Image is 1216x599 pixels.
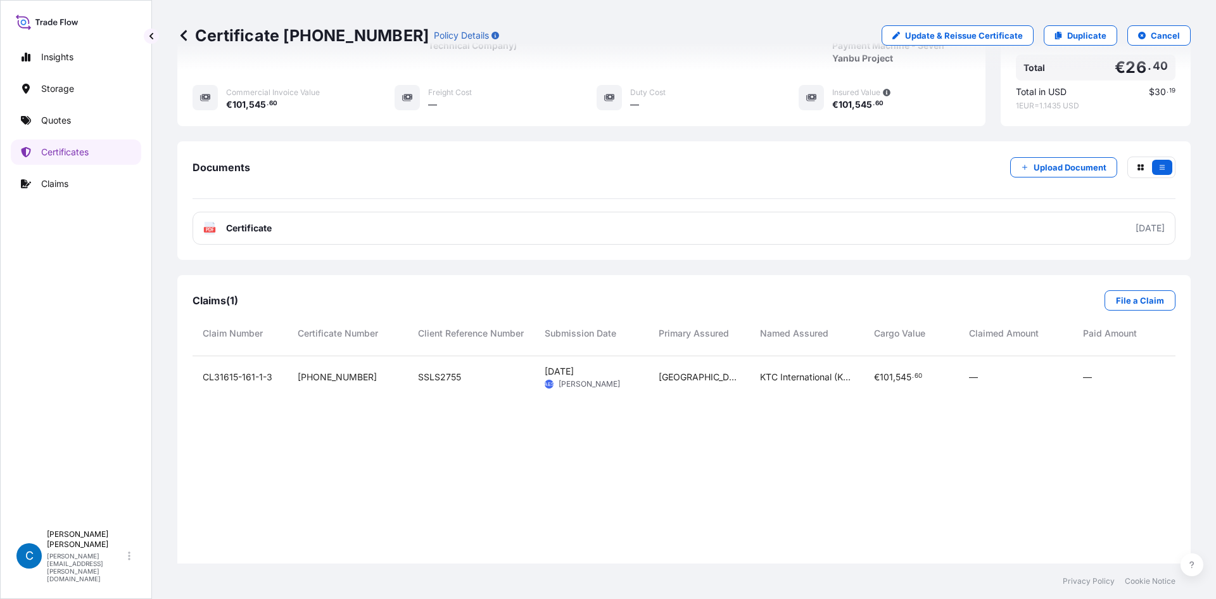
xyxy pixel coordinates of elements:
p: Certificates [41,146,89,158]
p: Storage [41,82,74,95]
span: Submission Date [545,327,616,340]
span: € [874,373,880,382]
span: [GEOGRAPHIC_DATA] [659,371,740,383]
text: PDF [206,228,214,232]
span: [DATE] [545,365,574,378]
span: 101 [232,100,246,109]
span: $ [1149,87,1155,96]
span: 1 EUR = 1.1435 USD [1016,101,1175,111]
a: Claims [11,171,141,196]
span: € [832,100,839,109]
a: Privacy Policy [1063,576,1115,586]
span: 101 [839,100,852,109]
span: Insured Value [832,87,880,98]
span: SSLS2755 [418,371,461,383]
span: Certificate Number [298,327,378,340]
p: Certificate [PHONE_NUMBER] [177,25,429,46]
a: PDFCertificate[DATE] [193,212,1175,245]
p: Insights [41,51,73,63]
span: Cargo Value [874,327,925,340]
span: , [246,100,249,109]
span: . [912,374,914,378]
span: Paid Amount [1083,327,1137,340]
span: AES [544,378,554,390]
span: [PERSON_NAME] [559,379,620,389]
span: , [893,373,896,382]
span: — [428,98,437,111]
span: Claims (1) [193,294,238,307]
span: Freight Cost [428,87,472,98]
a: Update & Reissue Certificate [882,25,1034,46]
span: 60 [269,101,277,106]
span: C [25,550,34,562]
a: Storage [11,76,141,101]
span: Client Reference Number [418,327,524,340]
span: 60 [915,374,922,378]
span: Certificate [226,222,272,235]
p: Policy Details [434,29,489,42]
p: Upload Document [1034,161,1106,174]
a: Cookie Notice [1125,576,1175,586]
span: 19 [1169,89,1175,93]
span: 545 [855,100,872,109]
a: Insights [11,44,141,70]
span: Primary Assured [659,327,729,340]
span: . [1167,89,1168,93]
span: 30 [1155,87,1166,96]
p: Cancel [1151,29,1180,42]
p: Claims [41,177,68,190]
span: Duty Cost [630,87,666,98]
a: Quotes [11,108,141,133]
span: . [873,101,875,106]
p: Quotes [41,114,71,127]
span: € [226,100,232,109]
span: 545 [249,100,266,109]
span: , [852,100,855,109]
a: Certificates [11,139,141,165]
a: Duplicate [1044,25,1117,46]
span: 545 [896,373,911,382]
span: 26 [1125,60,1146,75]
button: Upload Document [1010,157,1117,177]
span: KTC International (Knowledge Technical Company) [760,371,854,383]
p: [PERSON_NAME] [PERSON_NAME] [47,529,125,550]
p: Update & Reissue Certificate [905,29,1023,42]
span: Named Assured [760,327,828,340]
a: File a Claim [1105,290,1175,311]
p: Duplicate [1067,29,1106,42]
span: — [969,371,978,383]
p: [PERSON_NAME][EMAIL_ADDRESS][PERSON_NAME][DOMAIN_NAME] [47,552,125,583]
span: CL31615-161-1-3 [203,371,272,383]
div: [DATE] [1136,222,1165,235]
span: — [630,98,639,111]
span: Claim Number [203,327,263,340]
span: [PHONE_NUMBER] [298,371,377,383]
button: Cancel [1127,25,1191,46]
span: . [267,101,269,106]
p: File a Claim [1116,294,1164,307]
span: Documents [193,161,250,174]
span: € [1115,60,1125,75]
span: 101 [880,373,893,382]
span: — [1083,371,1092,383]
span: Commercial Invoice Value [226,87,320,98]
span: Total in USD [1016,86,1067,98]
span: 60 [875,101,883,106]
span: Claimed Amount [969,327,1039,340]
